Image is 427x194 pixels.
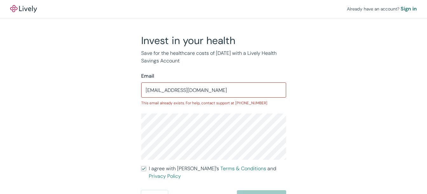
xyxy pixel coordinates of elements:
div: Already have an account? [347,5,417,13]
a: Terms & Conditions [220,165,266,172]
a: Privacy Policy [149,173,181,179]
img: Lively [10,5,37,13]
p: This email already exists. For help, contact support at [PHONE_NUMBER] [141,100,286,106]
h2: Invest in your health [141,34,286,47]
span: I agree with [PERSON_NAME]’s and [149,165,286,180]
a: LivelyLively [10,5,37,13]
p: Save for the healthcare costs of [DATE] with a Lively Health Savings Account [141,49,286,65]
a: Sign in [401,5,417,13]
label: Email [141,72,154,80]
